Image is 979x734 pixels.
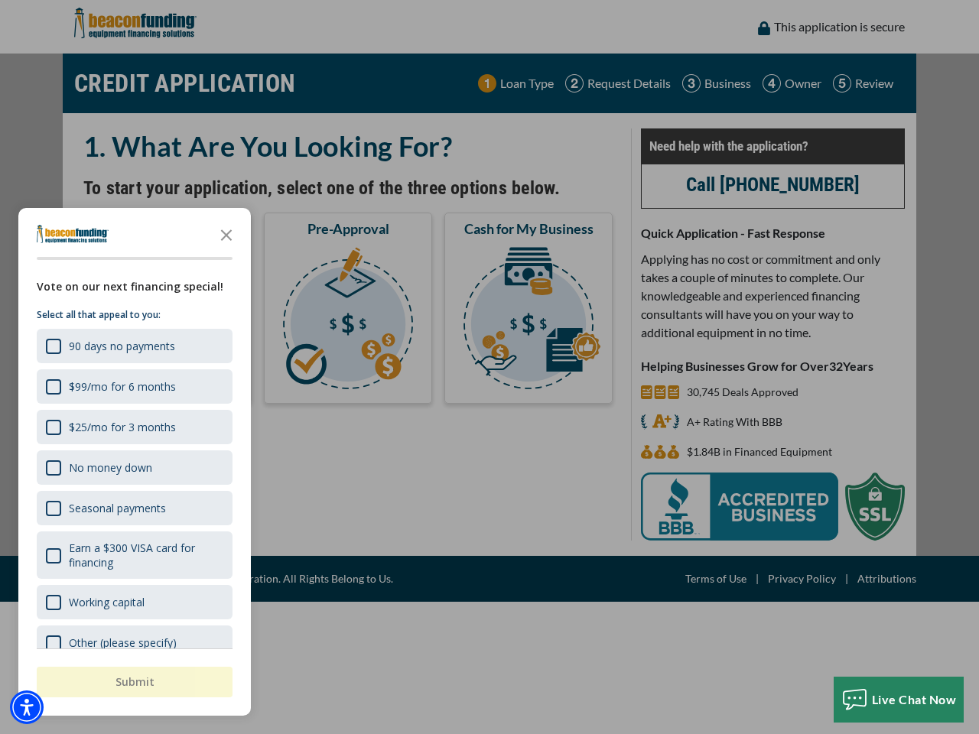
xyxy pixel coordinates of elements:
div: Other (please specify) [37,625,233,660]
div: $25/mo for 3 months [37,410,233,444]
div: No money down [69,460,152,475]
div: Earn a $300 VISA card for financing [69,541,223,570]
div: Other (please specify) [69,635,177,650]
div: $99/mo for 6 months [69,379,176,394]
p: Select all that appeal to you: [37,307,233,323]
div: 90 days no payments [37,329,233,363]
div: Working capital [69,595,145,609]
button: Live Chat Now [834,677,964,723]
button: Close the survey [211,219,242,249]
div: Accessibility Menu [10,690,44,724]
div: Earn a $300 VISA card for financing [37,531,233,579]
div: $25/mo for 3 months [69,420,176,434]
div: Seasonal payments [69,501,166,515]
img: Company logo [37,225,109,243]
div: Survey [18,208,251,716]
div: $99/mo for 6 months [37,369,233,404]
div: 90 days no payments [69,339,175,353]
div: Working capital [37,585,233,619]
div: Vote on our next financing special! [37,278,233,295]
div: No money down [37,450,233,485]
button: Submit [37,667,233,697]
span: Live Chat Now [872,692,957,706]
div: Seasonal payments [37,491,233,525]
